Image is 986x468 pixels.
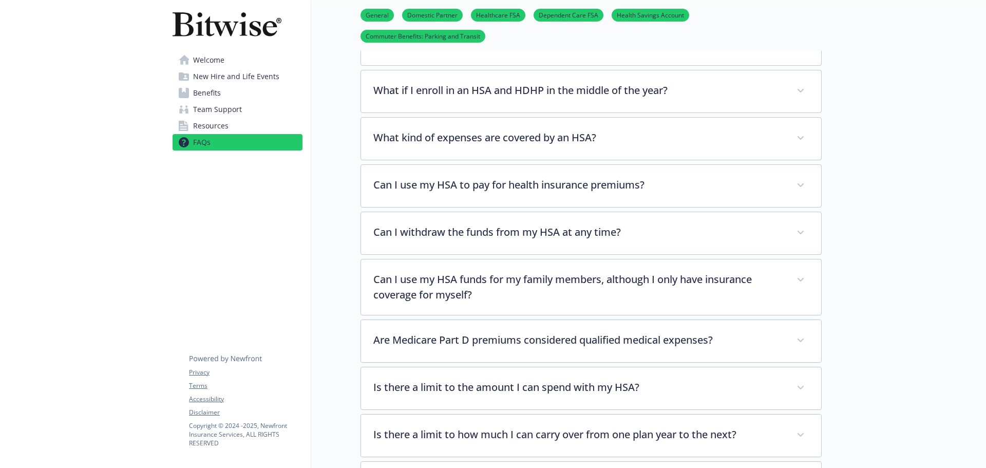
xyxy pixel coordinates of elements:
span: Benefits [193,85,221,101]
p: What if I enroll in an HSA and HDHP in the middle of the year? [373,83,784,98]
p: Can I use my HSA funds for my family members, although I only have insurance coverage for myself? [373,272,784,303]
a: Dependent Care FSA [534,10,603,20]
p: Can I withdraw the funds from my HSA at any time? [373,224,784,240]
div: Are Medicare Part D premiums considered qualified medical expenses? [361,320,821,362]
div: Is there a limit to the amount I can spend with my HSA? [361,367,821,409]
a: Accessibility [189,395,302,404]
div: Can I use my HSA funds for my family members, although I only have insurance coverage for myself? [361,259,821,315]
span: FAQs [193,134,211,151]
a: Terms [189,381,302,390]
p: Are Medicare Part D premiums considered qualified medical expenses? [373,332,784,348]
div: What if I enroll in an HSA and HDHP in the middle of the year? [361,70,821,113]
a: Disclaimer [189,408,302,417]
span: Team Support [193,101,242,118]
a: Health Savings Account [612,10,689,20]
p: Copyright © 2024 - 2025 , Newfront Insurance Services, ALL RIGHTS RESERVED [189,421,302,447]
span: New Hire and Life Events [193,68,279,85]
div: Can I withdraw the funds from my HSA at any time? [361,212,821,254]
a: Team Support [173,101,302,118]
p: What kind of expenses are covered by an HSA? [373,130,784,145]
a: Resources [173,118,302,134]
p: Can I use my HSA to pay for health insurance premiums? [373,177,784,193]
div: What kind of expenses are covered by an HSA? [361,118,821,160]
div: Is there a limit to how much I can carry over from one plan year to the next? [361,415,821,457]
a: Welcome [173,52,302,68]
a: Domestic Partner [402,10,463,20]
a: New Hire and Life Events [173,68,302,85]
div: Can I use my HSA to pay for health insurance premiums? [361,165,821,207]
a: Privacy [189,368,302,377]
span: Resources [193,118,229,134]
a: Commuter Benefits: Parking and Transit [361,31,485,41]
p: Is there a limit to how much I can carry over from one plan year to the next? [373,427,784,442]
a: Benefits [173,85,302,101]
p: Is there a limit to the amount I can spend with my HSA? [373,380,784,395]
a: FAQs [173,134,302,151]
a: General [361,10,394,20]
span: Welcome [193,52,224,68]
a: Healthcare FSA [471,10,525,20]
